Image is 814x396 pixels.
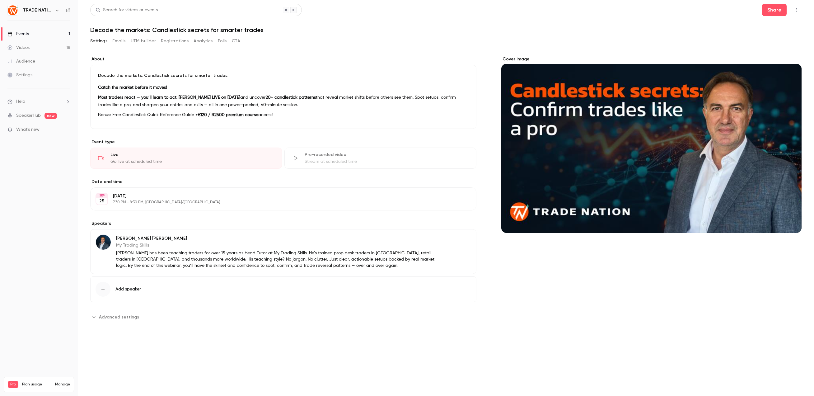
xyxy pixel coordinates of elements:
span: Add speaker [115,286,141,292]
label: Cover image [501,56,802,62]
span: Help [16,98,25,105]
div: SEP [96,193,107,198]
label: Speakers [90,220,476,227]
h1: Decode the markets: Candlestick secrets for smarter trades [90,26,802,34]
button: Emails [112,36,125,46]
p: [PERSON_NAME] has been teaching traders for over 15 years as Head Tutor at My Trading Skills. He’... [116,250,436,269]
div: Live [110,152,274,158]
button: Share [762,4,787,16]
button: Add speaker [90,276,476,302]
li: help-dropdown-opener [7,98,70,105]
p: and uncover that reveal market shifts before others see them. Spot setups, confirm trades like a ... [98,94,469,109]
a: SpeakerHub [16,112,41,119]
strong: Most traders react — you’ll learn to act. [PERSON_NAME] LIVE on [DATE] [98,95,240,100]
img: TRADE NATION [8,5,18,15]
div: Pre-recorded videoStream at scheduled time [284,148,476,169]
button: Advanced settings [90,312,143,322]
button: Analytics [194,36,213,46]
p: [PERSON_NAME] [PERSON_NAME] [116,235,436,242]
label: About [90,56,476,62]
p: Decode the markets: Candlestick secrets for smarter trades [98,73,469,79]
button: UTM builder [131,36,156,46]
button: CTA [232,36,240,46]
button: Polls [218,36,227,46]
h6: TRADE NATION [23,7,52,13]
label: Date and time [90,179,476,185]
span: Plan usage [22,382,51,387]
span: Advanced settings [99,314,139,320]
img: Philip Konchar [96,235,111,250]
button: Registrations [161,36,189,46]
div: Pre-recorded video [305,152,468,158]
strong: 20+ candlestick patterns [266,95,316,100]
a: Manage [55,382,70,387]
p: [DATE] [113,193,443,199]
span: Pro [8,381,18,388]
section: Cover image [501,56,802,233]
div: Events [7,31,29,37]
p: 25 [99,198,104,204]
button: Settings [90,36,107,46]
div: Settings [7,72,32,78]
div: Audience [7,58,35,64]
div: Philip Konchar[PERSON_NAME] [PERSON_NAME]My Trading Skills[PERSON_NAME] has been teaching traders... [90,229,476,274]
p: My Trading Skills [116,242,436,248]
div: LiveGo live at scheduled time [90,148,282,169]
p: Bonus: Free Candlestick Quick Reference Guide + access! [98,111,469,119]
iframe: Noticeable Trigger [63,127,70,133]
div: Go live at scheduled time [110,158,274,165]
p: 7:30 PM - 8:30 PM, [GEOGRAPHIC_DATA]/[GEOGRAPHIC_DATA] [113,200,443,205]
span: new [44,113,57,119]
p: Event type [90,139,476,145]
div: Stream at scheduled time [305,158,468,165]
div: Search for videos or events [96,7,158,13]
section: Advanced settings [90,312,476,322]
div: Videos [7,45,30,51]
span: What's new [16,126,40,133]
strong: €120 / R2500 premium course [198,113,258,117]
strong: Catch the market before it moves! [98,85,167,90]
